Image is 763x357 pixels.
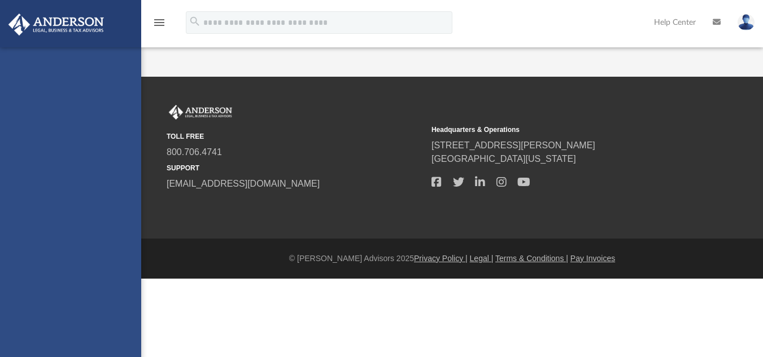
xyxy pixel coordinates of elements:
a: Pay Invoices [570,254,615,263]
small: Headquarters & Operations [431,125,688,135]
a: [STREET_ADDRESS][PERSON_NAME] [431,140,595,150]
a: 800.706.4741 [167,147,222,157]
a: [GEOGRAPHIC_DATA][US_STATE] [431,154,576,164]
img: Anderson Advisors Platinum Portal [167,105,234,120]
img: Anderson Advisors Platinum Portal [5,14,107,36]
small: TOLL FREE [167,131,424,142]
a: [EMAIL_ADDRESS][DOMAIN_NAME] [167,179,320,188]
i: menu [152,16,166,29]
a: Privacy Policy | [414,254,468,263]
a: Legal | [470,254,494,263]
i: search [189,15,201,28]
img: User Pic [738,14,755,30]
a: Terms & Conditions | [495,254,568,263]
small: SUPPORT [167,163,424,173]
a: menu [152,21,166,29]
div: © [PERSON_NAME] Advisors 2025 [141,253,763,265]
